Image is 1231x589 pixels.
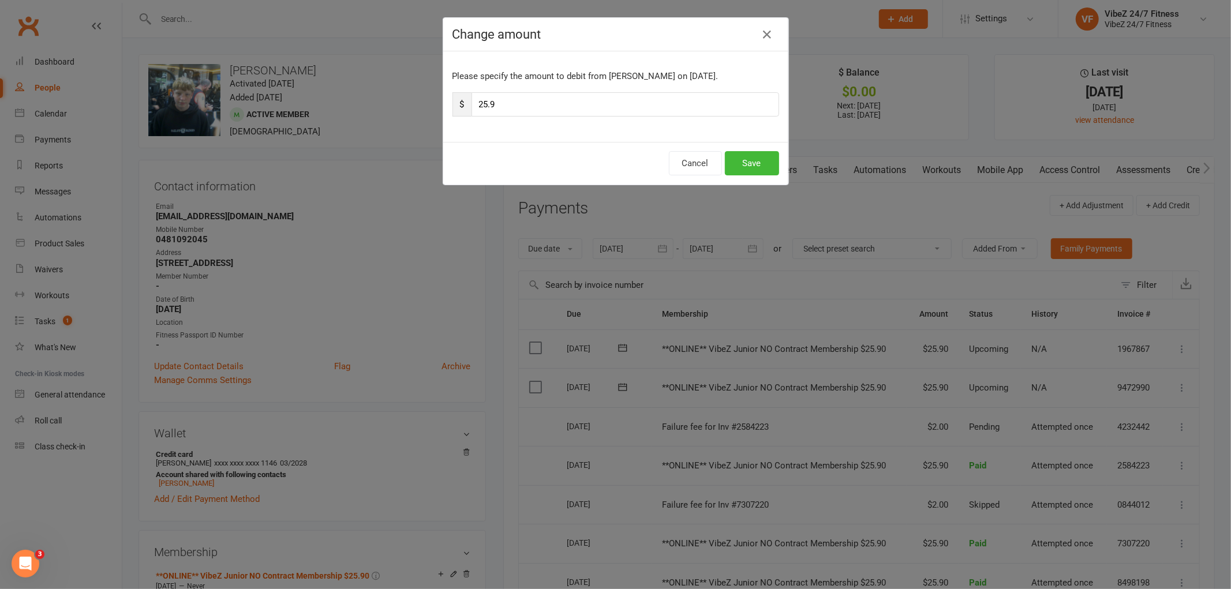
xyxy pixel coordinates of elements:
h4: Change amount [452,27,779,42]
button: Close [758,25,777,44]
button: Cancel [669,151,722,175]
span: $ [452,92,472,117]
span: 3 [35,550,44,559]
p: Please specify the amount to debit from [PERSON_NAME] on [DATE]. [452,69,779,83]
button: Save [725,151,779,175]
iframe: Intercom live chat [12,550,39,577]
